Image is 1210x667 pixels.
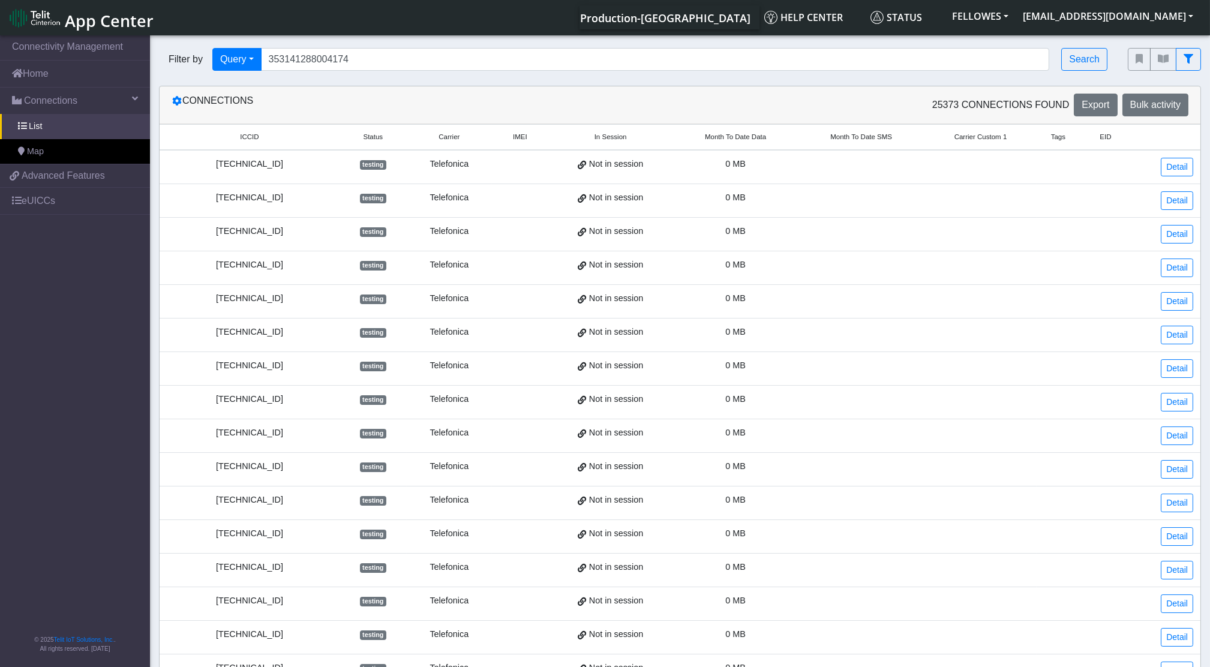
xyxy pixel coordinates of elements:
div: [TECHNICAL_ID] [167,561,332,574]
a: Detail [1161,426,1193,445]
div: Telefonica [414,494,485,507]
a: Help center [759,5,866,29]
span: Not in session [589,393,643,406]
div: Telefonica [414,393,485,406]
div: fitlers menu [1128,48,1201,71]
span: Filter by [159,52,212,67]
a: Detail [1161,594,1193,613]
input: Search... [261,48,1050,71]
span: 0 MB [725,528,746,538]
span: 0 MB [725,260,746,269]
a: Detail [1161,191,1193,210]
span: Month To Date SMS [830,132,892,142]
span: 0 MB [725,360,746,370]
button: Search [1061,48,1107,71]
div: [TECHNICAL_ID] [167,460,332,473]
a: Detail [1161,393,1193,411]
a: Detail [1161,225,1193,244]
span: 0 MB [725,293,746,303]
div: Telefonica [414,561,485,574]
span: Not in session [589,426,643,440]
div: [TECHNICAL_ID] [167,326,332,339]
span: Not in session [589,191,643,205]
span: EID [1100,132,1111,142]
span: Not in session [589,561,643,574]
span: Not in session [589,259,643,272]
a: Detail [1161,561,1193,579]
a: Detail [1161,460,1193,479]
span: Not in session [589,359,643,372]
span: 0 MB [725,159,746,169]
span: App Center [65,10,154,32]
span: Connections [24,94,77,108]
span: Not in session [589,628,643,641]
div: Connections [163,94,680,116]
span: Help center [764,11,843,24]
span: testing [360,496,386,506]
button: Export [1074,94,1117,116]
div: Telefonica [414,259,485,272]
div: Telefonica [414,426,485,440]
span: Carrier [439,132,460,142]
button: [EMAIL_ADDRESS][DOMAIN_NAME] [1016,5,1200,27]
div: [TECHNICAL_ID] [167,158,332,171]
span: testing [360,295,386,304]
button: FELLOWES [945,5,1016,27]
span: testing [360,630,386,640]
span: testing [360,194,386,203]
a: Detail [1161,628,1193,647]
span: Production-[GEOGRAPHIC_DATA] [580,11,750,25]
button: Query [212,48,262,71]
span: testing [360,227,386,237]
div: [TECHNICAL_ID] [167,527,332,540]
span: ICCID [240,132,259,142]
div: Telefonica [414,158,485,171]
span: 0 MB [725,327,746,336]
span: Bulk activity [1130,100,1181,110]
span: Not in session [589,225,643,238]
a: Status [866,5,945,29]
span: Not in session [589,527,643,540]
span: testing [360,462,386,472]
img: knowledge.svg [764,11,777,24]
div: [TECHNICAL_ID] [167,628,332,641]
span: Month To Date Data [705,132,766,142]
span: testing [360,563,386,573]
span: testing [360,362,386,371]
span: Advanced Features [22,169,105,183]
div: Telefonica [414,460,485,473]
img: logo-telit-cinterion-gw-new.png [10,8,60,28]
div: Telefonica [414,191,485,205]
a: App Center [10,5,152,31]
span: 0 MB [725,428,746,437]
button: Bulk activity [1122,94,1188,116]
span: testing [360,597,386,606]
div: [TECHNICAL_ID] [167,359,332,372]
span: testing [360,160,386,170]
span: 0 MB [725,562,746,572]
span: Not in session [589,158,643,171]
div: [TECHNICAL_ID] [167,292,332,305]
span: testing [360,261,386,271]
div: [TECHNICAL_ID] [167,259,332,272]
div: [TECHNICAL_ID] [167,225,332,238]
div: Telefonica [414,594,485,608]
img: status.svg [870,11,884,24]
div: [TECHNICAL_ID] [167,426,332,440]
div: Telefonica [414,527,485,540]
div: [TECHNICAL_ID] [167,191,332,205]
a: Detail [1161,158,1193,176]
span: Not in session [589,460,643,473]
span: testing [360,429,386,438]
span: 0 MB [725,596,746,605]
span: Not in session [589,326,643,339]
div: [TECHNICAL_ID] [167,494,332,507]
span: In Session [595,132,627,142]
a: Detail [1161,494,1193,512]
div: Telefonica [414,359,485,372]
a: Detail [1161,326,1193,344]
span: testing [360,395,386,405]
span: Not in session [589,494,643,507]
a: Detail [1161,292,1193,311]
span: Carrier Custom 1 [954,132,1007,142]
